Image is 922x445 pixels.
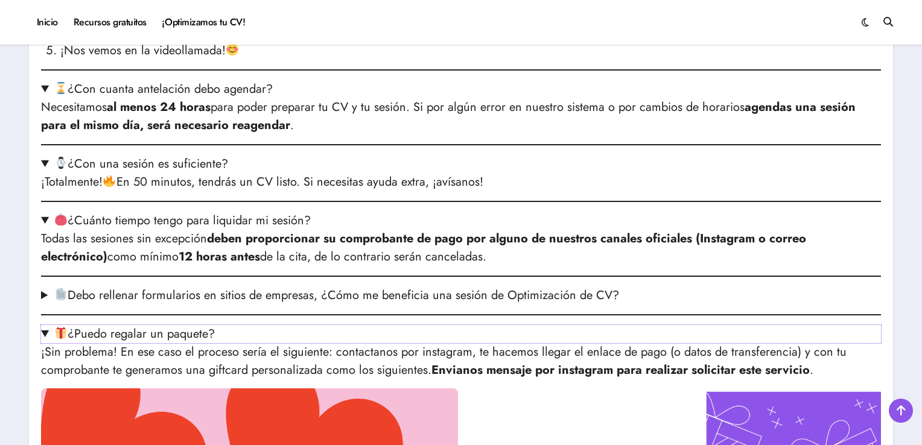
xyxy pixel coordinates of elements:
img: ⌛ [55,82,67,94]
strong: 12 horas antes [179,248,260,265]
img: 📄 [55,288,67,300]
img: 🔥 [103,175,115,187]
p: Todas las sesiones sin excepción como mínimo de la cita, de lo contrario serán canceladas. [41,230,881,266]
summary: ¿Con una sesión es suficiente? [41,155,881,173]
a: ¡Optimizamos tu CV! [154,6,253,39]
summary: ¿Cuánto tiempo tengo para liquidar mi sesión? [41,212,881,230]
p: Necesitamos para poder preparar tu CV y tu sesión. Si por algún error en nuestro sistema o por ca... [41,98,881,134]
a: Inicio [29,6,66,39]
a: Recursos gratuitos [66,6,154,39]
img: ⌚ [55,157,67,169]
strong: Envianos mensaje por instagram para realizar solicitar este servicio [431,361,810,379]
summary: ¿Con cuanta antelación debo agendar? [41,80,881,98]
strong: al menos 24 horas [107,98,211,116]
p: ¡Sin problema! En ese caso el proceso sería el siguiente: contactanos por instagram, te hacemos l... [41,343,881,379]
img: 👛 [55,213,67,226]
img: 😊 [226,43,238,55]
strong: agendas una sesión para el mismo día, será necesario reagendar [41,98,856,134]
p: ¡Totalmente! En 50 minutos, tendrás un CV listo. Si necesitas ayuda extra, ¡avísanos! [41,173,881,191]
summary: ¿Puedo regalar un paquete? [41,325,881,343]
li: ¡Nos vemos en la videollamada! [60,42,881,60]
strong: deben proporcionar su comprobante de pago por alguno de nuestros canales oficiales (Instagram o c... [41,230,806,265]
img: 🎁 [55,327,67,339]
summary: Debo rellenar formularios en sitios de empresas, ¿Cómo me beneficia una sesión de Optimización de... [41,286,881,305]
